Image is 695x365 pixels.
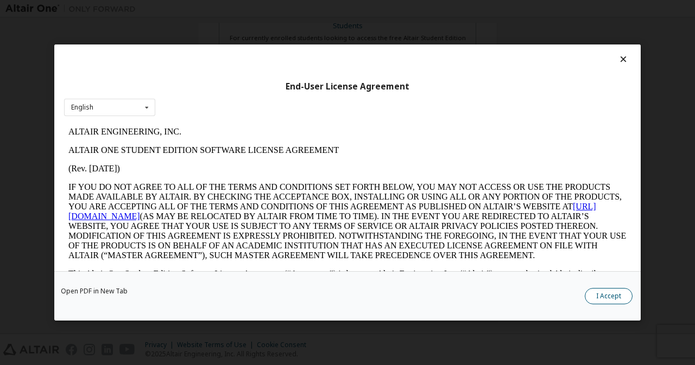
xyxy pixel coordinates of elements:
div: English [71,104,93,111]
button: I Accept [585,288,633,304]
p: This Altair One Student Edition Software License Agreement (“Agreement”) is between Altair Engine... [4,146,563,185]
a: Open PDF in New Tab [61,288,128,294]
p: ALTAIR ENGINEERING, INC. [4,4,563,14]
p: ALTAIR ONE STUDENT EDITION SOFTWARE LICENSE AGREEMENT [4,23,563,33]
div: End-User License Agreement [64,81,631,92]
p: (Rev. [DATE]) [4,41,563,51]
a: [URL][DOMAIN_NAME] [4,79,532,98]
p: IF YOU DO NOT AGREE TO ALL OF THE TERMS AND CONDITIONS SET FORTH BELOW, YOU MAY NOT ACCESS OR USE... [4,60,563,138]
